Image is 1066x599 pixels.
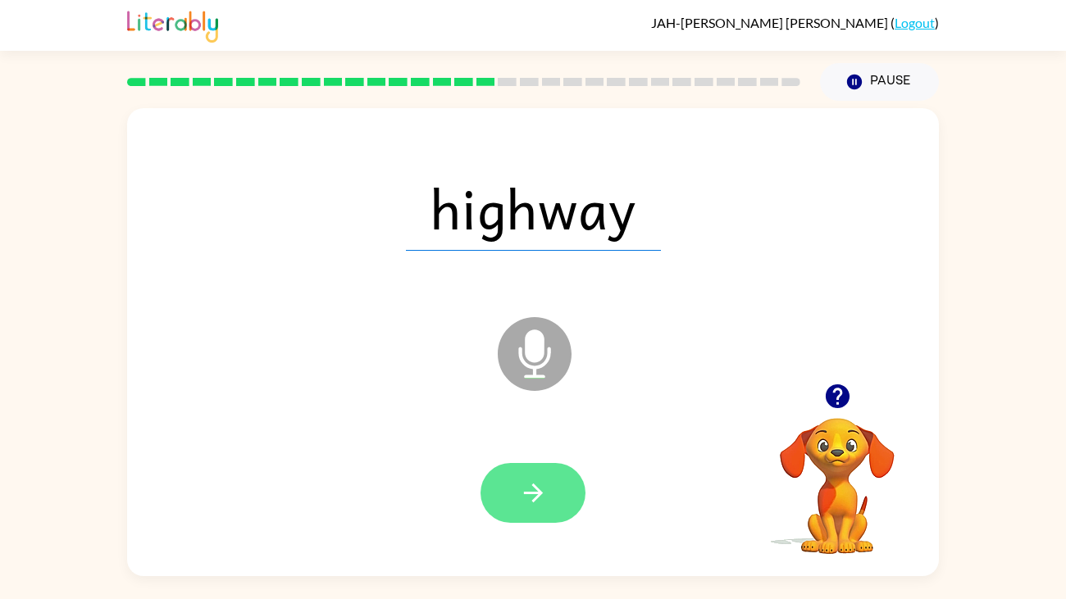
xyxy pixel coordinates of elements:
img: Literably [127,7,218,43]
span: JAH-[PERSON_NAME] [PERSON_NAME] [651,15,891,30]
video: Your browser must support playing .mp4 files to use Literably. Please try using another browser. [755,393,919,556]
div: ( ) [651,15,939,30]
button: Pause [820,63,939,101]
span: highway [406,166,661,251]
a: Logout [895,15,935,30]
